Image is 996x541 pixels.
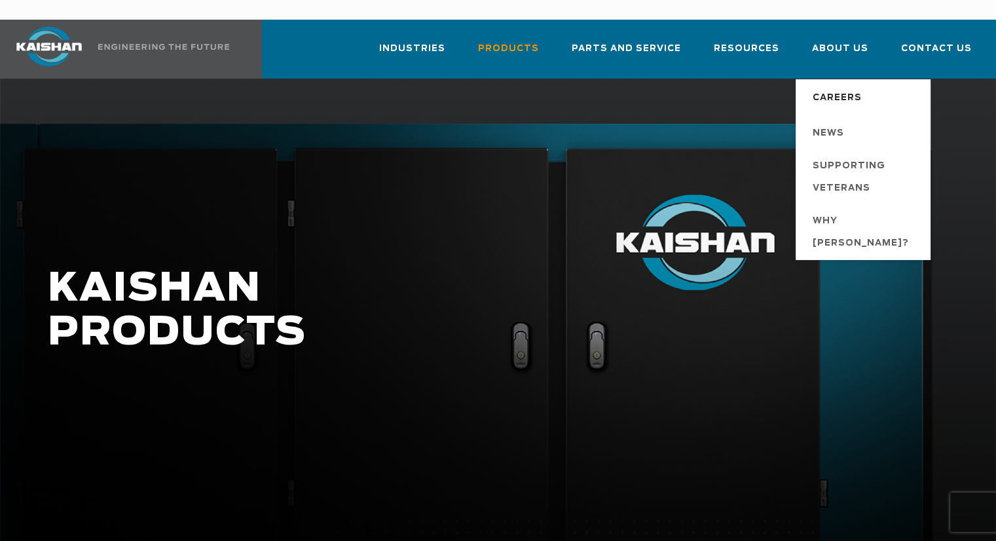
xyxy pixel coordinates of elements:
[813,122,844,145] span: News
[800,115,931,150] a: News
[714,41,779,56] span: Resources
[813,155,917,200] span: Supporting Veterans
[901,41,972,56] span: Contact Us
[98,44,229,50] img: Engineering the future
[813,210,917,255] span: Why [PERSON_NAME]?
[812,31,868,76] a: About Us
[572,41,681,56] span: Parts and Service
[48,267,796,355] h1: KAISHAN PRODUCTS
[478,31,539,76] a: Products
[901,31,972,76] a: Contact Us
[812,41,868,56] span: About Us
[572,31,681,76] a: Parts and Service
[800,150,931,205] a: Supporting Veterans
[379,31,445,76] a: Industries
[714,31,779,76] a: Resources
[379,41,445,56] span: Industries
[800,205,931,260] a: Why [PERSON_NAME]?
[800,79,931,115] a: Careers
[478,41,539,56] span: Products
[813,87,862,109] span: Careers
